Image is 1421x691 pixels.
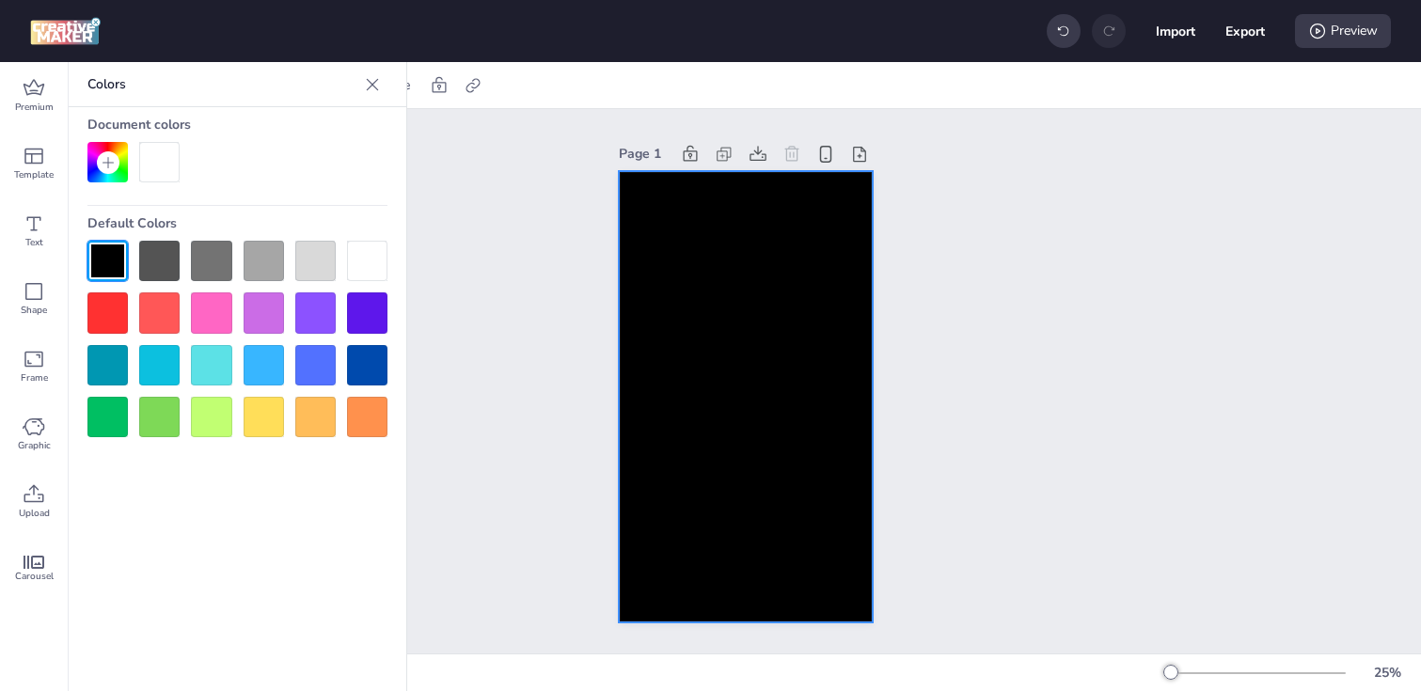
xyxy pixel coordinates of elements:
div: Document colors [87,107,387,142]
span: Graphic [18,438,51,453]
div: Preview [1295,14,1391,48]
div: 25 % [1365,663,1410,683]
span: Carousel [15,569,54,584]
button: Import [1156,11,1195,51]
span: Template [14,167,54,182]
div: Page 1 [619,144,670,164]
span: Frame [21,370,48,385]
p: Colors [87,62,357,107]
span: Text [25,235,43,250]
span: Upload [19,506,50,521]
span: Premium [15,100,54,115]
span: Shape [21,303,47,318]
img: logo Creative Maker [30,17,101,45]
div: Default Colors [87,206,387,241]
button: Export [1225,11,1265,51]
